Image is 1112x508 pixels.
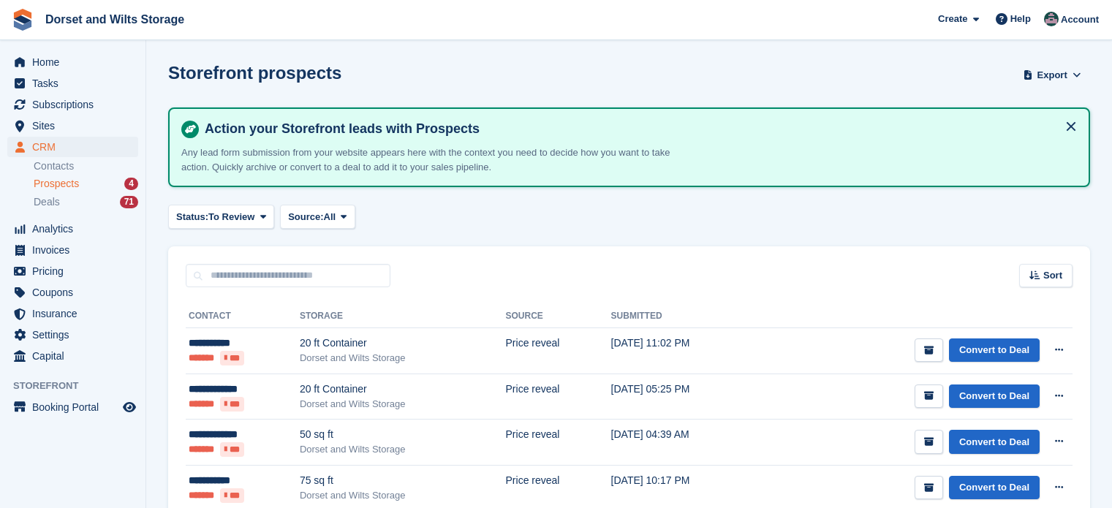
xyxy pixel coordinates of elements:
[32,397,120,417] span: Booking Portal
[300,397,506,412] div: Dorset and Wilts Storage
[1010,12,1031,26] span: Help
[32,94,120,115] span: Subscriptions
[280,205,355,229] button: Source: All
[199,121,1077,137] h4: Action your Storefront leads with Prospects
[1020,63,1084,87] button: Export
[7,240,138,260] a: menu
[7,137,138,157] a: menu
[949,384,1040,409] a: Convert to Deal
[34,195,60,209] span: Deals
[168,63,341,83] h1: Storefront prospects
[34,159,138,173] a: Contacts
[300,382,506,397] div: 20 ft Container
[324,210,336,224] span: All
[32,137,120,157] span: CRM
[181,145,693,174] p: Any lead form submission from your website appears here with the context you need to decide how y...
[208,210,254,224] span: To Review
[611,374,765,420] td: [DATE] 05:25 PM
[124,178,138,190] div: 4
[32,219,120,239] span: Analytics
[949,338,1040,363] a: Convert to Deal
[39,7,190,31] a: Dorset and Wilts Storage
[300,427,506,442] div: 50 sq ft
[34,194,138,210] a: Deals 71
[12,9,34,31] img: stora-icon-8386f47178a22dfd0bd8f6a31ec36ba5ce8667c1dd55bd0f319d3a0aa187defe.svg
[506,374,611,420] td: Price reveal
[176,210,208,224] span: Status:
[1043,268,1062,283] span: Sort
[34,176,138,192] a: Prospects 4
[7,219,138,239] a: menu
[32,303,120,324] span: Insurance
[288,210,323,224] span: Source:
[611,420,765,466] td: [DATE] 04:39 AM
[7,261,138,281] a: menu
[13,379,145,393] span: Storefront
[32,115,120,136] span: Sites
[7,325,138,345] a: menu
[949,430,1040,454] a: Convert to Deal
[7,115,138,136] a: menu
[121,398,138,416] a: Preview store
[7,94,138,115] a: menu
[506,305,611,328] th: Source
[506,328,611,374] td: Price reveal
[7,397,138,417] a: menu
[1037,68,1067,83] span: Export
[300,488,506,503] div: Dorset and Wilts Storage
[506,420,611,466] td: Price reveal
[7,303,138,324] a: menu
[32,261,120,281] span: Pricing
[1044,12,1059,26] img: Steph Chick
[938,12,967,26] span: Create
[168,205,274,229] button: Status: To Review
[34,177,79,191] span: Prospects
[7,73,138,94] a: menu
[300,305,506,328] th: Storage
[32,73,120,94] span: Tasks
[186,305,300,328] th: Contact
[32,52,120,72] span: Home
[300,442,506,457] div: Dorset and Wilts Storage
[32,325,120,345] span: Settings
[32,282,120,303] span: Coupons
[7,346,138,366] a: menu
[611,305,765,328] th: Submitted
[32,240,120,260] span: Invoices
[32,346,120,366] span: Capital
[7,282,138,303] a: menu
[7,52,138,72] a: menu
[300,335,506,351] div: 20 ft Container
[611,328,765,374] td: [DATE] 11:02 PM
[1061,12,1099,27] span: Account
[300,473,506,488] div: 75 sq ft
[300,351,506,365] div: Dorset and Wilts Storage
[120,196,138,208] div: 71
[949,476,1040,500] a: Convert to Deal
